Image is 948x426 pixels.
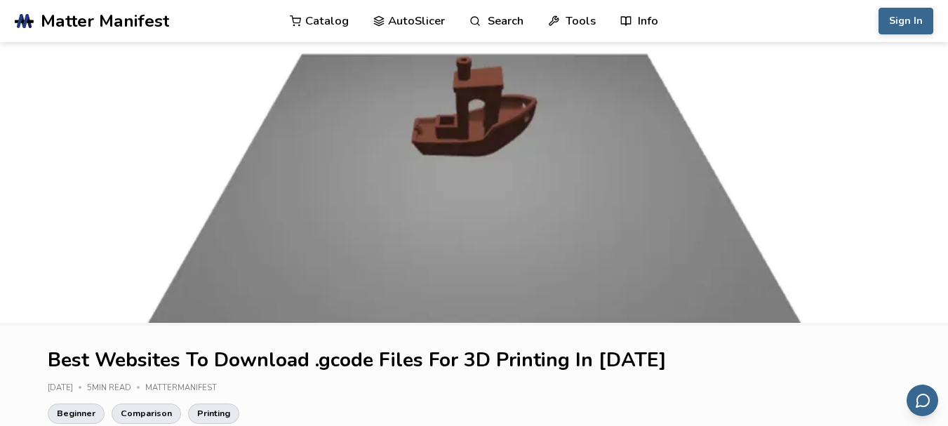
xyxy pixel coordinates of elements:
[48,350,901,371] h1: Best Websites To Download .gcode Files For 3D Printing In [DATE]
[112,404,181,423] a: Comparison
[48,384,87,393] div: [DATE]
[188,404,239,423] a: Printing
[48,404,105,423] a: Beginner
[87,384,145,393] div: 5 min read
[907,385,938,416] button: Send feedback via email
[41,11,169,31] span: Matter Manifest
[879,8,933,34] button: Sign In
[145,384,227,393] div: MatterManifest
